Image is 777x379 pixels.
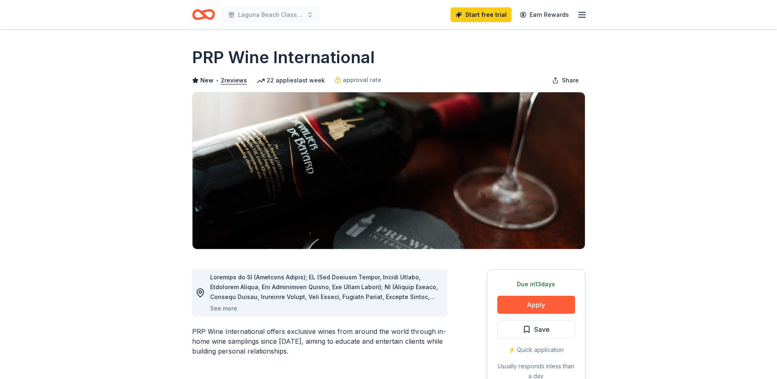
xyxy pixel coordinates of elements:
[497,320,575,338] button: Save
[562,75,579,85] span: Share
[497,345,575,355] div: ⚡️ Quick application
[210,304,237,313] button: See more
[192,326,448,356] div: PRP Wine International offers exclusive wines from around the world through in-home wine sampling...
[497,296,575,314] button: Apply
[343,75,381,85] span: approval rate
[534,324,550,335] span: Save
[193,92,585,249] img: Image for PRP Wine International
[192,5,215,24] a: Home
[221,75,247,85] button: 2reviews
[497,279,575,289] div: Due in 13 days
[335,75,381,85] a: approval rate
[238,10,304,20] span: Laguna Beach Classic Car Show & Oktoberfest
[200,75,213,85] span: New
[222,7,320,23] button: Laguna Beach Classic Car Show & Oktoberfest
[257,75,325,85] div: 22 applies last week
[546,72,585,89] button: Share
[515,7,574,22] a: Earn Rewards
[192,46,375,69] h1: PRP Wine International
[451,7,512,22] a: Start free trial
[215,77,218,84] span: •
